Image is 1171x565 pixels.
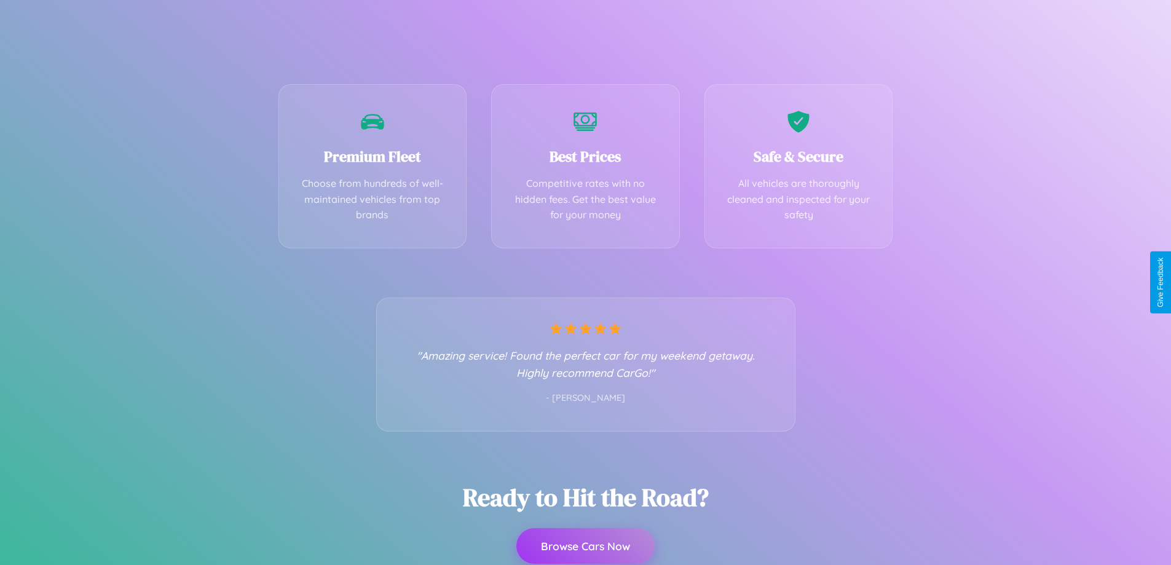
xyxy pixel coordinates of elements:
h2: Ready to Hit the Road? [463,481,709,514]
p: "Amazing service! Found the perfect car for my weekend getaway. Highly recommend CarGo!" [401,347,770,381]
h3: Safe & Secure [723,146,874,167]
h3: Premium Fleet [298,146,448,167]
p: All vehicles are thoroughly cleaned and inspected for your safety [723,176,874,223]
p: Competitive rates with no hidden fees. Get the best value for your money [510,176,661,223]
div: Give Feedback [1156,258,1165,307]
h3: Best Prices [510,146,661,167]
p: - [PERSON_NAME] [401,390,770,406]
button: Browse Cars Now [516,528,655,564]
p: Choose from hundreds of well-maintained vehicles from top brands [298,176,448,223]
